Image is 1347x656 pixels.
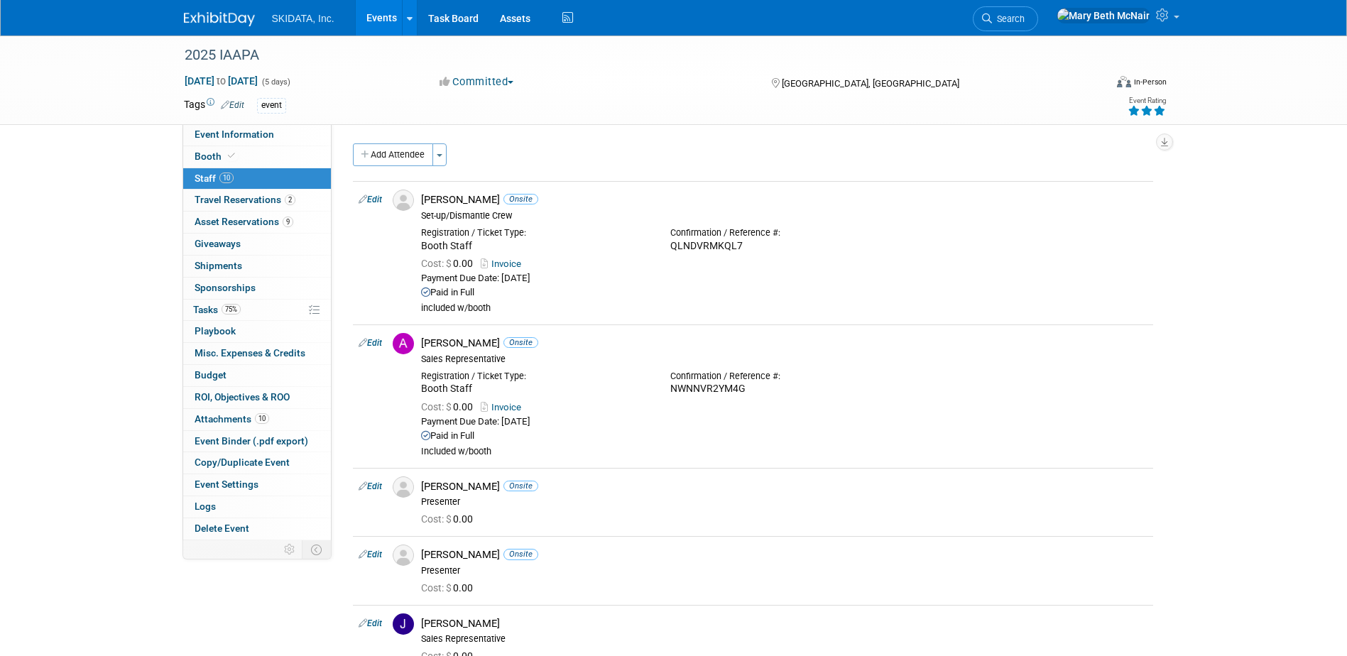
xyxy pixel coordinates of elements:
span: to [214,75,228,87]
div: 2025 IAAPA [180,43,1084,68]
span: 9 [283,217,293,227]
a: ROI, Objectives & ROO [183,387,331,408]
span: Asset Reservations [195,216,293,227]
img: Associate-Profile-5.png [393,545,414,566]
a: Event Binder (.pdf export) [183,431,331,452]
a: Staff10 [183,168,331,190]
a: Copy/Duplicate Event [183,452,331,474]
span: Playbook [195,325,236,337]
img: Associate-Profile-5.png [393,190,414,211]
td: Toggle Event Tabs [302,540,331,559]
a: Logs [183,496,331,518]
span: Budget [195,369,227,381]
div: Set-up/Dismantle Crew [421,210,1147,222]
span: Event Binder (.pdf export) [195,435,308,447]
div: event [257,98,286,113]
div: [PERSON_NAME] [421,617,1147,630]
div: Booth Staff [421,240,649,253]
span: Travel Reservations [195,194,295,205]
span: Cost: $ [421,513,453,525]
a: Invoice [481,258,527,269]
img: A.jpg [393,333,414,354]
div: QLNDVRMKQL7 [670,240,898,253]
a: Sponsorships [183,278,331,299]
span: Onsite [503,194,538,204]
span: Event Information [195,129,274,140]
img: ExhibitDay [184,12,255,26]
div: Payment Due Date: [DATE] [421,273,1147,285]
div: Booth Staff [421,383,649,395]
img: Mary Beth McNair [1057,8,1150,23]
a: Booth [183,146,331,168]
span: [GEOGRAPHIC_DATA], [GEOGRAPHIC_DATA] [782,78,959,89]
div: Sales Representative [421,633,1147,645]
div: [PERSON_NAME] [421,548,1147,562]
a: Edit [359,195,382,204]
a: Search [973,6,1038,31]
a: Tasks75% [183,300,331,321]
span: 10 [219,173,234,183]
div: Registration / Ticket Type: [421,227,649,239]
div: [PERSON_NAME] [421,480,1147,493]
a: Travel Reservations2 [183,190,331,211]
span: Shipments [195,260,242,271]
a: Shipments [183,256,331,277]
span: Staff [195,173,234,184]
span: Attachments [195,413,269,425]
a: Edit [359,618,382,628]
div: Payment Due Date: [DATE] [421,416,1147,428]
div: Registration / Ticket Type: [421,371,649,382]
a: Edit [221,100,244,110]
td: Tags [184,97,244,114]
span: (5 days) [261,77,290,87]
a: Giveaways [183,234,331,255]
span: Copy/Duplicate Event [195,457,290,468]
span: 75% [222,304,241,315]
span: Search [992,13,1025,24]
button: Add Attendee [353,143,433,166]
a: Event Information [183,124,331,146]
span: 0.00 [421,582,479,594]
span: Cost: $ [421,258,453,269]
a: Budget [183,365,331,386]
span: Onsite [503,549,538,559]
button: Committed [435,75,519,89]
span: 0.00 [421,401,479,412]
span: ROI, Objectives & ROO [195,391,290,403]
div: [PERSON_NAME] [421,337,1147,350]
span: 0.00 [421,258,479,269]
img: J.jpg [393,613,414,635]
div: Confirmation / Reference #: [670,227,898,239]
a: Edit [359,338,382,348]
a: Playbook [183,321,331,342]
a: Edit [359,481,382,491]
div: Event Format [1021,74,1167,95]
span: Event Settings [195,479,258,490]
span: 10 [255,413,269,424]
div: Confirmation / Reference #: [670,371,898,382]
a: Attachments10 [183,409,331,430]
div: Presenter [421,496,1147,508]
div: Paid in Full [421,287,1147,299]
span: Cost: $ [421,401,453,412]
a: Delete Event [183,518,331,540]
span: Tasks [193,304,241,315]
span: Booth [195,151,238,162]
span: [DATE] [DATE] [184,75,258,87]
td: Personalize Event Tab Strip [278,540,302,559]
img: Format-Inperson.png [1117,76,1131,87]
span: Sponsorships [195,282,256,293]
span: Logs [195,501,216,512]
span: Giveaways [195,238,241,249]
div: Paid in Full [421,430,1147,442]
span: Onsite [503,337,538,348]
div: Sales Representative [421,354,1147,365]
div: Presenter [421,565,1147,576]
img: Associate-Profile-5.png [393,476,414,498]
span: 2 [285,195,295,205]
div: included w/booth [421,302,1147,315]
i: Booth reservation complete [228,152,235,160]
span: SKIDATA, Inc. [272,13,334,24]
div: [PERSON_NAME] [421,193,1147,207]
div: In-Person [1133,77,1167,87]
